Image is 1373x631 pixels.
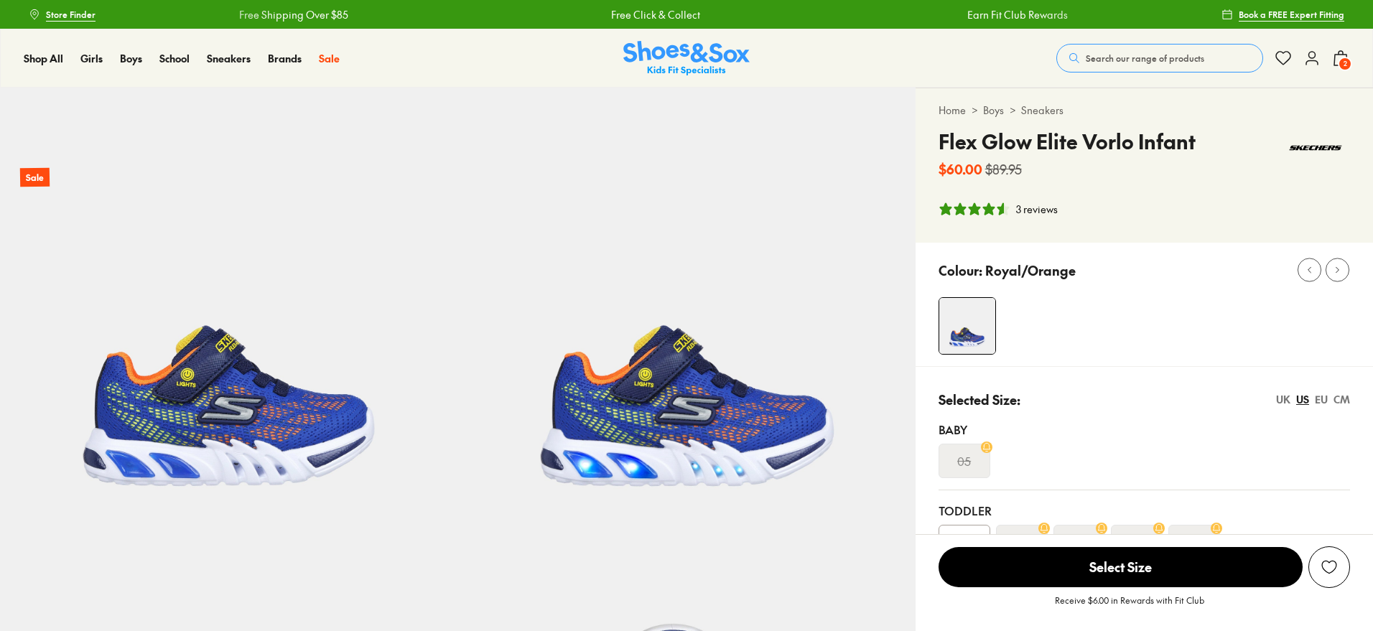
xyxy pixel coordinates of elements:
a: Home [939,103,966,118]
span: 2 [1338,57,1352,71]
span: Brands [268,51,302,65]
s: 09 [1130,533,1143,551]
span: Search our range of products [1086,52,1204,65]
s: 07 [1015,533,1028,551]
p: Colour: [939,261,982,280]
span: Girls [80,51,103,65]
div: 3 reviews [1016,202,1058,217]
s: 010 [1185,533,1203,551]
span: Boys [120,51,142,65]
button: Search our range of products [1056,44,1263,73]
a: Free Click & Collect [610,7,699,22]
s: 05 [957,452,971,469]
a: Store Finder [29,1,96,27]
a: Book a FREE Expert Fitting [1221,1,1344,27]
p: Royal/Orange [985,261,1076,280]
span: Book a FREE Expert Fitting [1239,8,1344,21]
a: Free Shipping Over $85 [238,7,348,22]
a: Shoes & Sox [623,41,750,76]
a: Girls [80,51,103,66]
img: Vendor logo [1281,126,1350,169]
button: Add to Wishlist [1308,546,1350,588]
b: $60.00 [939,159,982,179]
button: Select Size [939,546,1303,588]
a: Sneakers [1021,103,1064,118]
a: Boys [983,103,1004,118]
img: 4-453468_1 [939,298,995,354]
span: Sneakers [207,51,251,65]
a: Boys [120,51,142,66]
div: CM [1334,392,1350,407]
p: Receive $6.00 in Rewards with Fit Club [1055,594,1204,620]
span: Store Finder [46,8,96,21]
div: UK [1276,392,1290,407]
a: Sneakers [207,51,251,66]
span: Sale [319,51,340,65]
s: $89.95 [985,159,1022,179]
a: Shop All [24,51,63,66]
iframe: Gorgias live chat messenger [14,535,72,588]
a: Earn Fit Club Rewards [967,7,1067,22]
p: Sale [20,168,50,187]
div: Toddler [939,502,1350,519]
div: > > [939,103,1350,118]
img: 5-453469_1 [457,88,915,545]
div: Baby [939,421,1350,438]
a: School [159,51,190,66]
span: 06 [957,533,971,551]
div: EU [1315,392,1328,407]
h4: Flex Glow Elite Vorlo Infant [939,126,1196,156]
span: Shop All [24,51,63,65]
s: 08 [1072,533,1086,551]
a: Sale [319,51,340,66]
button: 2 [1332,42,1349,74]
div: US [1296,392,1309,407]
a: Brands [268,51,302,66]
p: Selected Size: [939,390,1020,409]
span: Select Size [939,547,1303,587]
button: 4.67 stars, 3 ratings [939,202,1058,217]
img: SNS_Logo_Responsive.svg [623,41,750,76]
span: School [159,51,190,65]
